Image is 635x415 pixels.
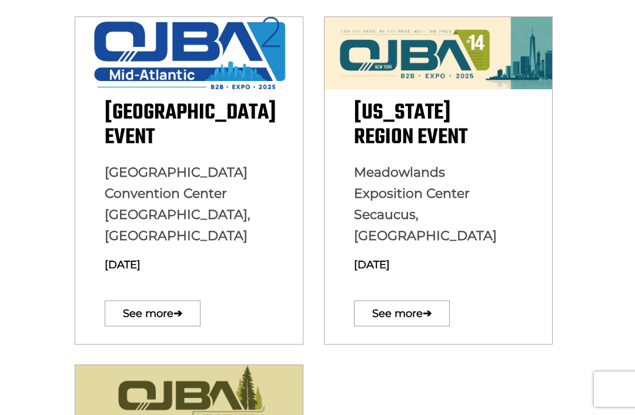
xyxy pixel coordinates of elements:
span: ➔ [173,295,182,332]
span: Meadowlands Exposition Center Secaucus, [GEOGRAPHIC_DATA] [354,164,497,244]
a: See more➔ [105,301,200,326]
span: [US_STATE] Region Event [354,96,467,154]
a: See more➔ [354,301,450,326]
span: [GEOGRAPHIC_DATA] Convention Center [GEOGRAPHIC_DATA], [GEOGRAPHIC_DATA] [105,164,250,244]
span: [DATE] [354,258,390,271]
span: ➔ [423,295,432,332]
span: [DATE] [105,258,141,271]
span: [GEOGRAPHIC_DATA] Event [105,96,276,154]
